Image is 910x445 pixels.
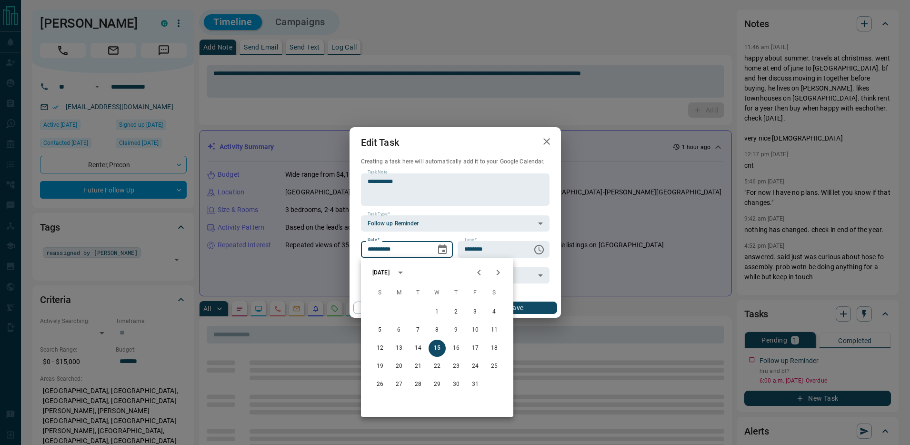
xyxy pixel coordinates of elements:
div: Follow up Reminder [361,215,550,232]
button: 14 [410,340,427,357]
button: 10 [467,322,484,339]
button: 13 [390,340,408,357]
button: 3 [467,303,484,321]
button: 26 [371,376,389,393]
button: 25 [486,358,503,375]
button: Choose time, selected time is 6:00 AM [530,240,549,259]
span: Tuesday [410,283,427,303]
button: 28 [410,376,427,393]
label: Time [464,237,477,243]
button: Choose date, selected date is Oct 15, 2025 [433,240,452,259]
button: 1 [429,303,446,321]
span: Wednesday [429,283,446,303]
span: Friday [467,283,484,303]
button: 15 [429,340,446,357]
span: Thursday [448,283,465,303]
h2: Edit Task [350,127,410,158]
button: 2 [448,303,465,321]
button: 4 [486,303,503,321]
button: 31 [467,376,484,393]
button: 8 [429,322,446,339]
button: 20 [390,358,408,375]
button: 30 [448,376,465,393]
button: 18 [486,340,503,357]
button: 6 [390,322,408,339]
button: 17 [467,340,484,357]
span: Saturday [486,283,503,303]
button: 24 [467,358,484,375]
button: 5 [371,322,389,339]
button: 22 [429,358,446,375]
span: Sunday [371,283,389,303]
button: 16 [448,340,465,357]
button: Save [475,302,557,314]
button: calendar view is open, switch to year view [392,264,409,281]
button: 9 [448,322,465,339]
button: 19 [371,358,389,375]
button: 27 [390,376,408,393]
button: 12 [371,340,389,357]
button: 21 [410,358,427,375]
button: Next month [489,263,508,282]
label: Task Note [368,169,387,175]
div: [DATE] [372,268,390,277]
button: 11 [486,322,503,339]
button: Previous month [470,263,489,282]
label: Task Type [368,211,390,217]
button: 29 [429,376,446,393]
p: Creating a task here will automatically add it to your Google Calendar. [361,158,550,166]
label: Date [368,237,380,243]
button: Cancel [353,302,435,314]
button: 23 [448,358,465,375]
span: Monday [390,283,408,303]
button: 7 [410,322,427,339]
